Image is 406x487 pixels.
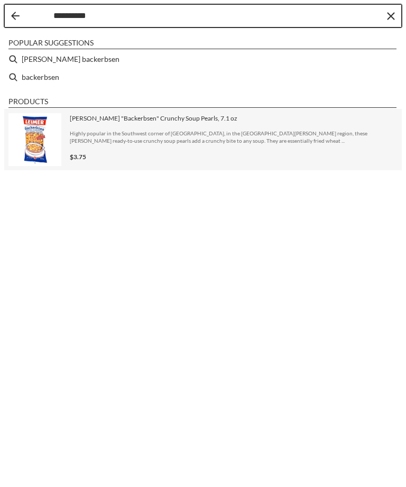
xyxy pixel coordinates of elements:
li: leimer backerbsen [4,50,402,68]
button: Back [11,12,20,20]
li: Products [8,97,396,108]
a: Leimer Backerbsen Soup Cracker Pearls[PERSON_NAME] "Backerbsen" Crunchy Soup Pearls, 7.1 ozHighly... [8,113,398,166]
li: Popular suggestions [8,38,396,49]
span: $3.75 [70,153,86,161]
img: Leimer Backerbsen Soup Cracker Pearls [8,113,61,166]
span: Highly popular in the Southwest corner of [GEOGRAPHIC_DATA], in the [GEOGRAPHIC_DATA][PERSON_NAME... [70,130,398,144]
span: [PERSON_NAME] "Backerbsen" Crunchy Soup Pearls, 7.1 oz [70,114,398,123]
li: Leimer "Backerbsen" Crunchy Soup Pearls, 7.1 oz [4,109,402,170]
li: backerbsen [4,68,402,86]
button: Clear [385,11,396,21]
